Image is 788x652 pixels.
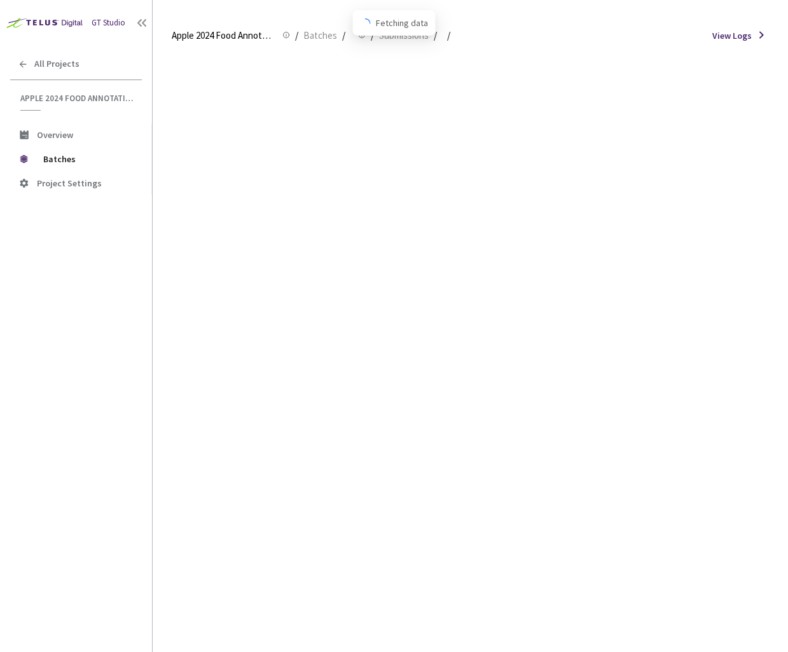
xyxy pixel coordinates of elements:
[301,28,340,42] a: Batches
[303,28,337,43] span: Batches
[92,17,125,29] div: GT Studio
[361,18,371,29] span: loading
[20,93,134,104] span: Apple 2024 Food Annotation Correction
[295,28,298,43] li: /
[37,129,73,141] span: Overview
[43,146,130,172] span: Batches
[377,28,431,42] a: Submissions
[34,59,79,69] span: All Projects
[342,28,345,43] li: /
[172,28,275,43] span: Apple 2024 Food Annotation Correction
[447,28,450,43] li: /
[37,177,102,189] span: Project Settings
[376,16,428,30] span: Fetching data
[712,29,752,43] span: View Logs
[434,28,437,43] li: /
